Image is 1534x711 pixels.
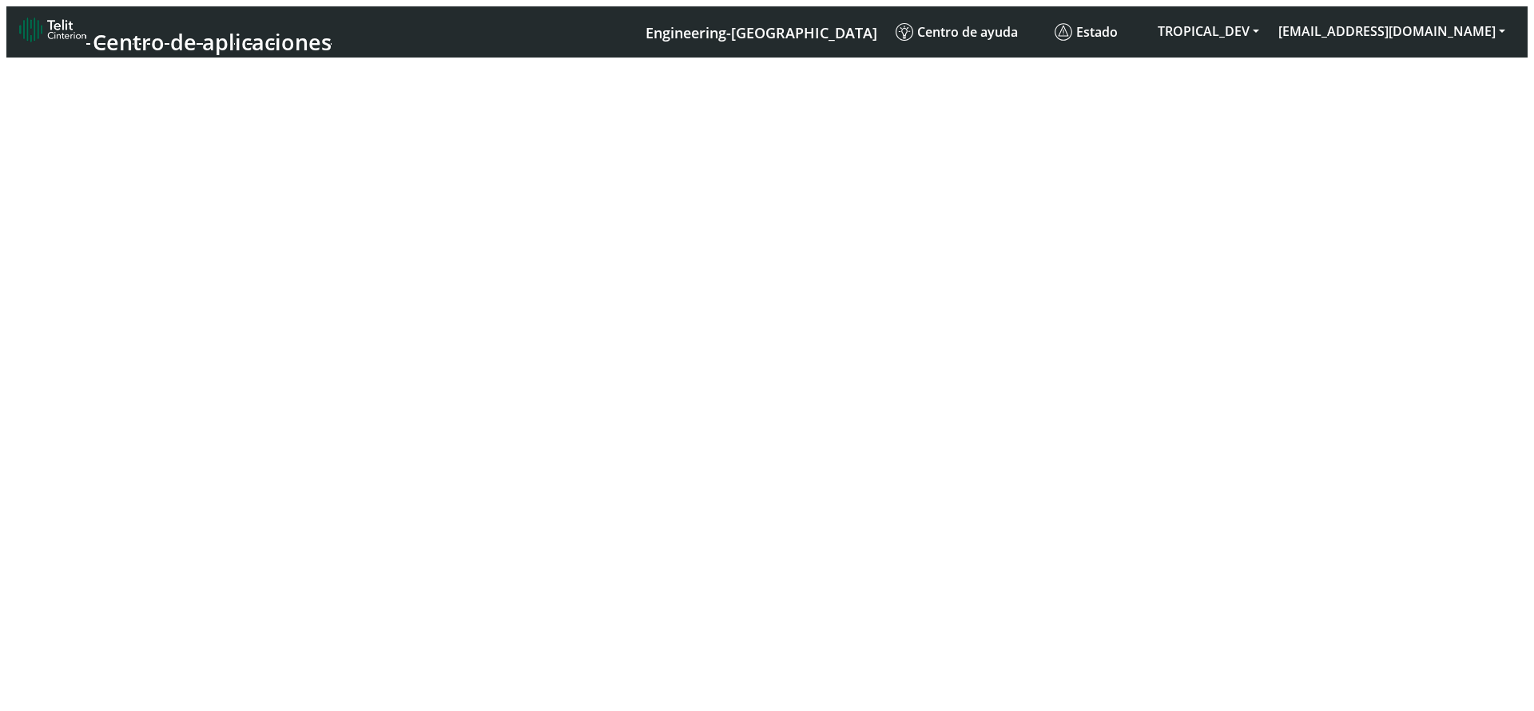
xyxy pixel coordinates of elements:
[1269,17,1515,46] button: [EMAIL_ADDRESS][DOMAIN_NAME]
[93,27,332,57] span: Centro de aplicaciones
[896,23,913,41] img: knowledge.svg
[1055,23,1118,41] span: Estado
[645,17,876,46] a: Tu instancia actual de la plataforma
[889,17,1048,47] a: Centro de ayuda
[896,23,1018,41] span: Centro de ayuda
[1055,23,1072,41] img: status.svg
[1148,17,1269,46] button: TROPICAL_DEV
[19,17,86,42] img: logo-telit-cinterion-gw-new.png
[1048,17,1148,47] a: Estado
[646,23,877,42] span: Engineering-[GEOGRAPHIC_DATA]
[19,13,329,51] a: Centro de aplicaciones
